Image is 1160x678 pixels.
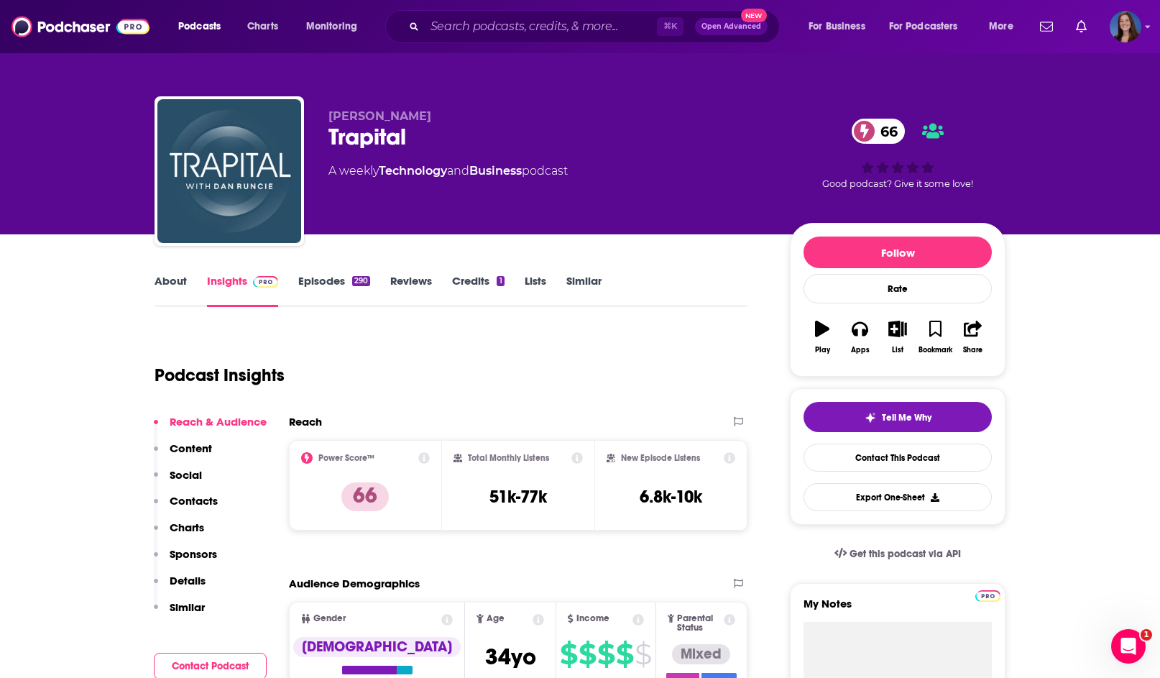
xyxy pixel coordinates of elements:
[804,444,992,472] a: Contact This Podcast
[919,346,952,354] div: Bookmark
[489,486,547,508] h3: 51k-77k
[293,637,461,657] div: [DEMOGRAPHIC_DATA]
[635,643,651,666] span: $
[989,17,1013,37] span: More
[238,15,287,38] a: Charts
[170,494,218,508] p: Contacts
[672,644,730,664] div: Mixed
[306,17,357,37] span: Monitoring
[487,614,505,623] span: Age
[963,346,982,354] div: Share
[352,276,370,286] div: 290
[170,574,206,587] p: Details
[207,274,278,307] a: InsightsPodchaser Pro
[566,274,602,307] a: Similar
[852,119,905,144] a: 66
[485,643,536,671] span: 34 yo
[328,162,568,180] div: A weekly podcast
[296,15,376,38] button: open menu
[798,15,883,38] button: open menu
[850,548,961,560] span: Get this podcast via API
[975,588,1000,602] a: Pro website
[154,600,205,627] button: Similar
[399,10,793,43] div: Search podcasts, credits, & more...
[866,119,905,144] span: 66
[695,18,768,35] button: Open AdvancedNew
[815,346,830,354] div: Play
[823,536,972,572] a: Get this podcast via API
[154,441,212,468] button: Content
[880,15,979,38] button: open menu
[170,521,204,534] p: Charts
[865,412,876,423] img: tell me why sparkle
[1034,14,1059,39] a: Show notifications dropdown
[154,494,218,521] button: Contacts
[1110,11,1141,42] img: User Profile
[616,643,633,666] span: $
[790,109,1005,198] div: 66Good podcast? Give it some love!
[916,311,954,363] button: Bookmark
[525,274,546,307] a: Lists
[170,547,217,561] p: Sponsors
[170,600,205,614] p: Similar
[841,311,878,363] button: Apps
[804,402,992,432] button: tell me why sparkleTell Me Why
[979,15,1031,38] button: open menu
[154,574,206,600] button: Details
[379,164,447,178] a: Technology
[289,577,420,590] h2: Audience Demographics
[640,486,702,508] h3: 6.8k-10k
[341,482,389,511] p: 66
[447,164,469,178] span: and
[804,274,992,303] div: Rate
[289,415,322,429] h2: Reach
[576,614,609,623] span: Income
[889,17,958,37] span: For Podcasters
[170,441,212,455] p: Content
[741,9,767,22] span: New
[1070,14,1092,39] a: Show notifications dropdown
[822,178,973,189] span: Good podcast? Give it some love!
[560,643,577,666] span: $
[154,547,217,574] button: Sponsors
[954,311,992,363] button: Share
[390,274,432,307] a: Reviews
[469,164,522,178] a: Business
[1111,629,1146,664] iframe: Intercom live chat
[168,15,239,38] button: open menu
[1141,629,1152,641] span: 1
[804,483,992,511] button: Export One-Sheet
[497,276,504,286] div: 1
[253,276,278,288] img: Podchaser Pro
[452,274,504,307] a: Credits1
[328,109,431,123] span: [PERSON_NAME]
[1110,11,1141,42] span: Logged in as emmadonovan
[621,453,700,463] h2: New Episode Listens
[313,614,346,623] span: Gender
[804,311,841,363] button: Play
[154,468,202,495] button: Social
[170,468,202,482] p: Social
[1110,11,1141,42] button: Show profile menu
[851,346,870,354] div: Apps
[157,99,301,243] img: Trapital
[155,365,285,386] h1: Podcast Insights
[425,15,657,38] input: Search podcasts, credits, & more...
[468,453,549,463] h2: Total Monthly Listens
[154,415,267,441] button: Reach & Audience
[804,597,992,622] label: My Notes
[298,274,370,307] a: Episodes290
[677,614,721,633] span: Parental Status
[804,237,992,268] button: Follow
[882,412,931,423] span: Tell Me Why
[657,17,683,36] span: ⌘ K
[892,346,903,354] div: List
[154,521,204,547] button: Charts
[579,643,596,666] span: $
[975,590,1000,602] img: Podchaser Pro
[11,13,149,40] img: Podchaser - Follow, Share and Rate Podcasts
[318,453,374,463] h2: Power Score™
[879,311,916,363] button: List
[809,17,865,37] span: For Business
